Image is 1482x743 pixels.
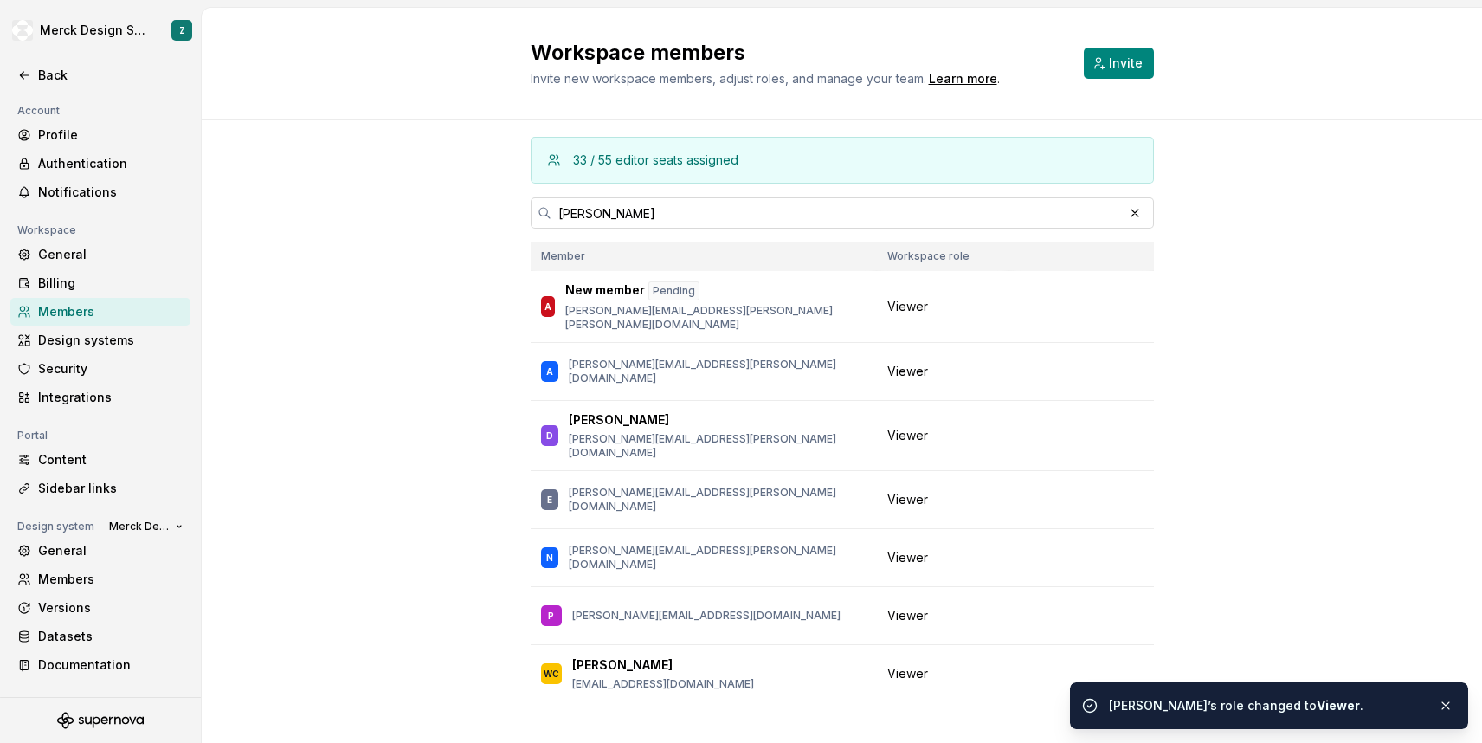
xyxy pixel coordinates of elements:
[179,23,185,37] div: Z
[10,178,190,206] a: Notifications
[569,544,867,572] p: [PERSON_NAME][EMAIL_ADDRESS][PERSON_NAME][DOMAIN_NAME]
[38,246,184,263] div: General
[546,363,553,380] div: A
[572,677,754,691] p: [EMAIL_ADDRESS][DOMAIN_NAME]
[648,281,699,300] div: Pending
[38,542,184,559] div: General
[1084,48,1154,79] button: Invite
[887,363,928,380] span: Viewer
[572,609,841,623] p: [PERSON_NAME][EMAIL_ADDRESS][DOMAIN_NAME]
[551,197,1123,229] input: Search in members...
[572,656,673,674] p: [PERSON_NAME]
[10,61,190,89] a: Back
[10,326,190,354] a: Design systems
[10,425,55,446] div: Portal
[38,155,184,172] div: Authentication
[38,480,184,497] div: Sidebar links
[38,571,184,588] div: Members
[10,475,190,502] a: Sidebar links
[547,491,552,508] div: E
[38,67,184,84] div: Back
[38,628,184,645] div: Datasets
[531,39,1063,67] h2: Workspace members
[926,73,1000,86] span: .
[887,491,928,508] span: Viewer
[12,20,33,41] img: 317a9594-9ec3-41ad-b59a-e557b98ff41d.png
[569,486,867,514] p: [PERSON_NAME][EMAIL_ADDRESS][PERSON_NAME][DOMAIN_NAME]
[38,332,184,349] div: Design systems
[887,665,928,682] span: Viewer
[548,607,554,624] div: P
[38,275,184,292] div: Billing
[3,11,197,49] button: Merck Design SystemZ
[565,304,867,332] p: [PERSON_NAME][EMAIL_ADDRESS][PERSON_NAME][PERSON_NAME][DOMAIN_NAME]
[38,389,184,406] div: Integrations
[569,432,867,460] p: [PERSON_NAME][EMAIL_ADDRESS][PERSON_NAME][DOMAIN_NAME]
[38,184,184,201] div: Notifications
[10,446,190,474] a: Content
[887,298,928,315] span: Viewer
[10,594,190,622] a: Versions
[10,355,190,383] a: Security
[38,303,184,320] div: Members
[569,411,669,429] p: [PERSON_NAME]
[38,656,184,674] div: Documentation
[10,298,190,326] a: Members
[1109,55,1143,72] span: Invite
[887,549,928,566] span: Viewer
[10,516,101,537] div: Design system
[10,269,190,297] a: Billing
[531,242,877,271] th: Member
[10,121,190,149] a: Profile
[40,22,151,39] div: Merck Design System
[10,623,190,650] a: Datasets
[544,298,551,315] div: A
[1109,697,1424,714] div: [PERSON_NAME]’s role changed to .
[38,360,184,378] div: Security
[544,665,559,682] div: WC
[10,100,67,121] div: Account
[887,427,928,444] span: Viewer
[929,70,997,87] a: Learn more
[10,384,190,411] a: Integrations
[57,712,144,729] svg: Supernova Logo
[546,549,553,566] div: N
[10,241,190,268] a: General
[573,152,738,169] div: 33 / 55 editor seats assigned
[109,520,169,533] span: Merck Design System
[546,427,553,444] div: D
[1317,698,1360,713] b: Viewer
[38,451,184,468] div: Content
[565,281,645,300] p: New member
[38,126,184,144] div: Profile
[38,599,184,617] div: Versions
[10,150,190,178] a: Authentication
[887,607,928,624] span: Viewer
[10,565,190,593] a: Members
[10,651,190,679] a: Documentation
[10,220,83,241] div: Workspace
[10,537,190,565] a: General
[531,71,926,86] span: Invite new workspace members, adjust roles, and manage your team.
[877,242,1009,271] th: Workspace role
[569,358,867,385] p: [PERSON_NAME][EMAIL_ADDRESS][PERSON_NAME][DOMAIN_NAME]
